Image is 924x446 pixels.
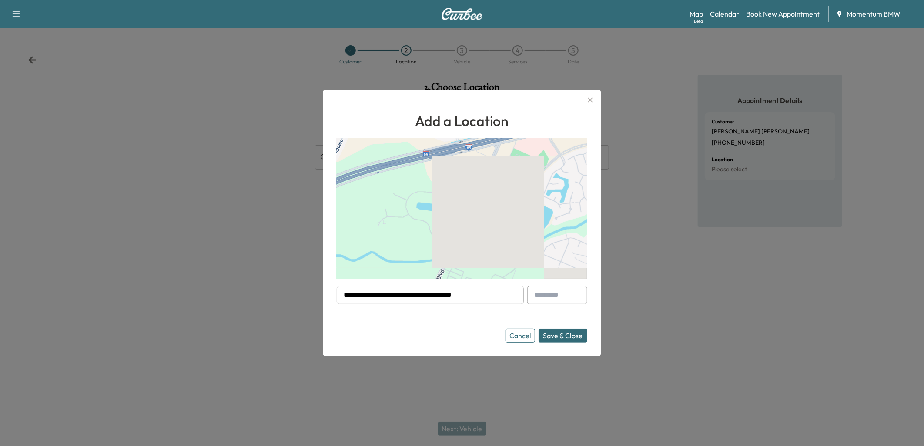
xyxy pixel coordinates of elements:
[506,329,535,343] button: Cancel
[441,8,483,20] img: Curbee Logo
[746,9,820,19] a: Book New Appointment
[847,9,901,19] span: Momentum BMW
[337,110,587,131] h1: Add a Location
[694,18,703,24] div: Beta
[539,329,587,343] button: Save & Close
[690,9,703,19] a: MapBeta
[710,9,739,19] a: Calendar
